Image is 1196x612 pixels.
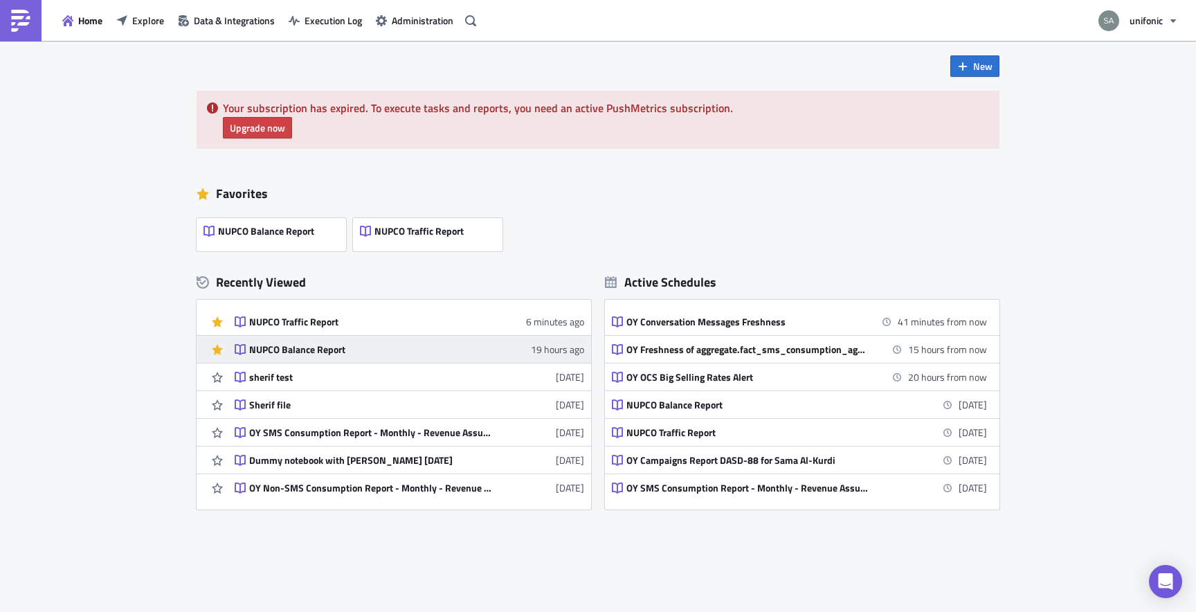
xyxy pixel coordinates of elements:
time: 2025-10-04 05:55 [908,342,987,357]
div: NUPCO Traffic Report [249,316,491,328]
time: 2025-09-12T06:17:01Z [556,370,584,384]
time: 2025-09-11T08:21:41Z [556,425,584,440]
a: OY Freshness of aggregate.fact_sms_consumption_aggregate15 hours from now [612,336,987,363]
span: New [973,59,993,73]
time: 2025-10-04 11:00 [908,370,987,384]
a: NUPCO Traffic Report [353,211,509,251]
button: unifonic [1090,6,1186,36]
a: NUPCO Traffic Report[DATE] [612,419,987,446]
a: OY Campaigns Report DASD-88 for Sama Al-Kurdi[DATE] [612,447,987,474]
a: sherif test[DATE] [235,363,584,390]
button: Data & Integrations [171,10,282,31]
div: NUPCO Balance Report [626,399,869,411]
time: 2025-11-01 13:00 [959,480,987,495]
span: Administration [392,13,453,28]
time: 2025-10-03T10:28:01Z [526,314,584,329]
div: Active Schedules [605,274,716,290]
div: NUPCO Balance Report [249,343,491,356]
button: Execution Log [282,10,369,31]
div: Sherif file [249,399,491,411]
a: Sherif file[DATE] [235,391,584,418]
time: 2025-10-05 11:00 [959,397,987,412]
span: Upgrade now [230,120,285,135]
div: OY SMS Consumption Report - Monthly - Revenue Assurance [626,482,869,494]
div: OY Conversation Messages Freshness [626,316,869,328]
div: sherif test [249,371,491,384]
a: OY Non-SMS Consumption Report - Monthly - Revenue Assurance[DATE] [235,474,584,501]
time: 2025-09-11T08:19:58Z [556,480,584,495]
button: Explore [109,10,171,31]
span: unifonic [1130,13,1163,28]
span: Home [78,13,102,28]
div: NUPCO Traffic Report [626,426,869,439]
img: Avatar [1097,9,1121,33]
time: 2025-10-05 11:00 [959,425,987,440]
img: PushMetrics [10,10,32,32]
a: OY Conversation Messages Freshness41 minutes from now [612,308,987,335]
button: New [950,55,999,77]
a: NUPCO Balance Report [197,211,353,251]
a: OY OCS Big Selling Rates Alert20 hours from now [612,363,987,390]
span: Execution Log [305,13,362,28]
button: Administration [369,10,460,31]
span: Data & Integrations [194,13,275,28]
span: NUPCO Traffic Report [374,225,464,237]
time: 2025-09-12T06:16:50Z [556,397,584,412]
div: Open Intercom Messenger [1149,565,1182,598]
time: 2025-09-11T08:21:35Z [556,453,584,467]
div: OY Non-SMS Consumption Report - Monthly - Revenue Assurance [249,482,491,494]
time: 2025-10-03 15:15 [898,314,987,329]
span: NUPCO Balance Report [218,225,314,237]
time: 2025-10-02T15:03:45Z [531,342,584,357]
a: NUPCO Balance Report[DATE] [612,391,987,418]
h5: Your subscription has expired. To execute tasks and reports, you need an active PushMetrics subsc... [223,102,989,114]
time: 2025-11-01 09:00 [959,453,987,467]
span: Explore [132,13,164,28]
button: Upgrade now [223,117,292,138]
a: NUPCO Balance Report19 hours ago [235,336,584,363]
div: Recently Viewed [197,272,591,293]
button: Home [55,10,109,31]
div: OY Freshness of aggregate.fact_sms_consumption_aggregate [626,343,869,356]
div: Dummy notebook with [PERSON_NAME] [DATE] [249,454,491,467]
a: NUPCO Traffic Report6 minutes ago [235,308,584,335]
a: Dummy notebook with [PERSON_NAME] [DATE][DATE] [235,447,584,474]
a: OY SMS Consumption Report - Monthly - Revenue Assurance[DATE] [612,474,987,501]
div: OY SMS Consumption Report - Monthly - Revenue Assurance [249,426,491,439]
div: OY OCS Big Selling Rates Alert [626,371,869,384]
div: OY Campaigns Report DASD-88 for Sama Al-Kurdi [626,454,869,467]
div: Favorites [197,183,999,204]
a: OY SMS Consumption Report - Monthly - Revenue Assurance[DATE] [235,419,584,446]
